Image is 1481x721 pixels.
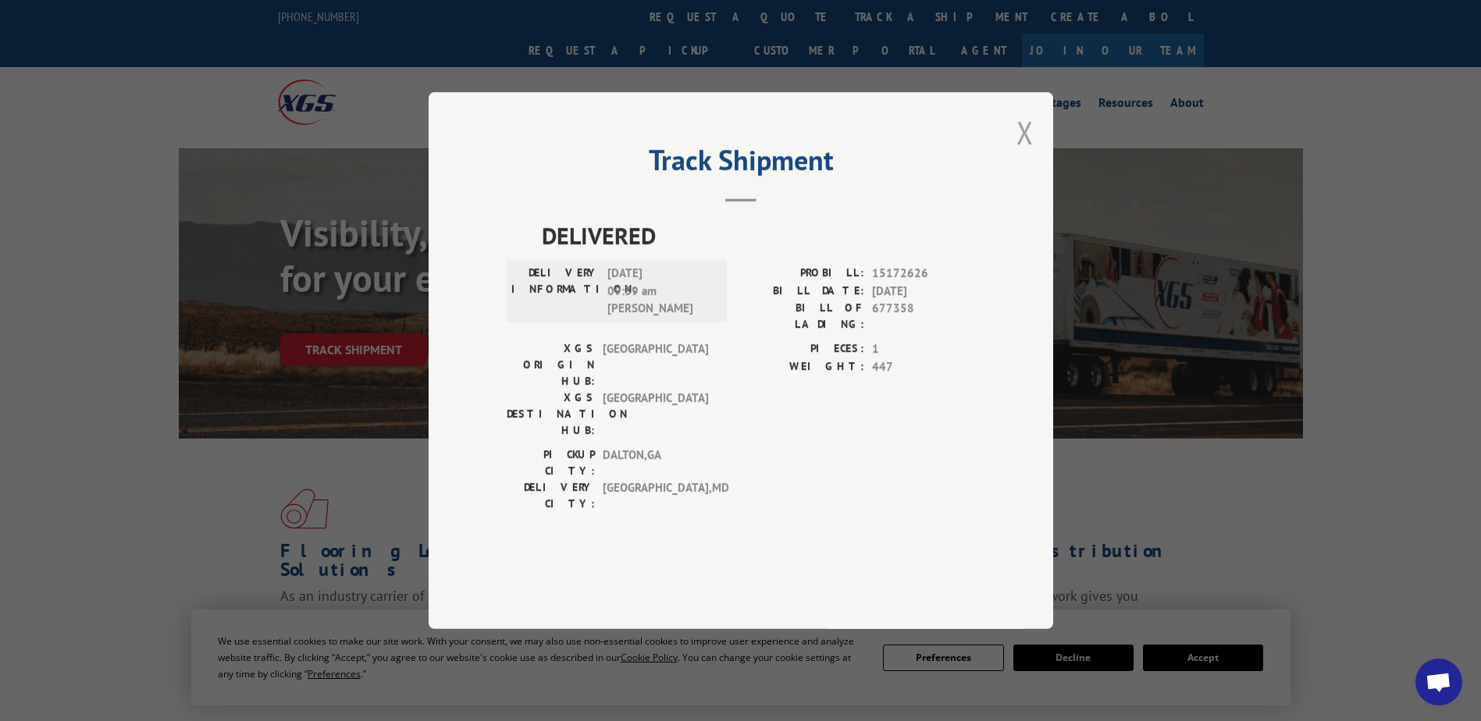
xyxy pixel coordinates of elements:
[511,265,600,318] label: DELIVERY INFORMATION:
[1415,659,1462,705] div: Open chat
[872,358,975,376] span: 447
[507,340,595,389] label: XGS ORIGIN HUB:
[603,446,708,479] span: DALTON , GA
[1016,112,1034,153] button: Close modal
[872,265,975,282] span: 15172626
[872,282,975,300] span: [DATE]
[607,265,713,318] span: [DATE] 09:39 am [PERSON_NAME]
[741,300,864,332] label: BILL OF LADING:
[507,446,595,479] label: PICKUP CITY:
[603,479,708,512] span: [GEOGRAPHIC_DATA] , MD
[542,218,975,253] span: DELIVERED
[741,340,864,358] label: PIECES:
[603,340,708,389] span: [GEOGRAPHIC_DATA]
[741,358,864,376] label: WEIGHT:
[741,282,864,300] label: BILL DATE:
[507,389,595,439] label: XGS DESTINATION HUB:
[741,265,864,282] label: PROBILL:
[507,479,595,512] label: DELIVERY CITY:
[872,340,975,358] span: 1
[872,300,975,332] span: 677358
[603,389,708,439] span: [GEOGRAPHIC_DATA]
[507,149,975,179] h2: Track Shipment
